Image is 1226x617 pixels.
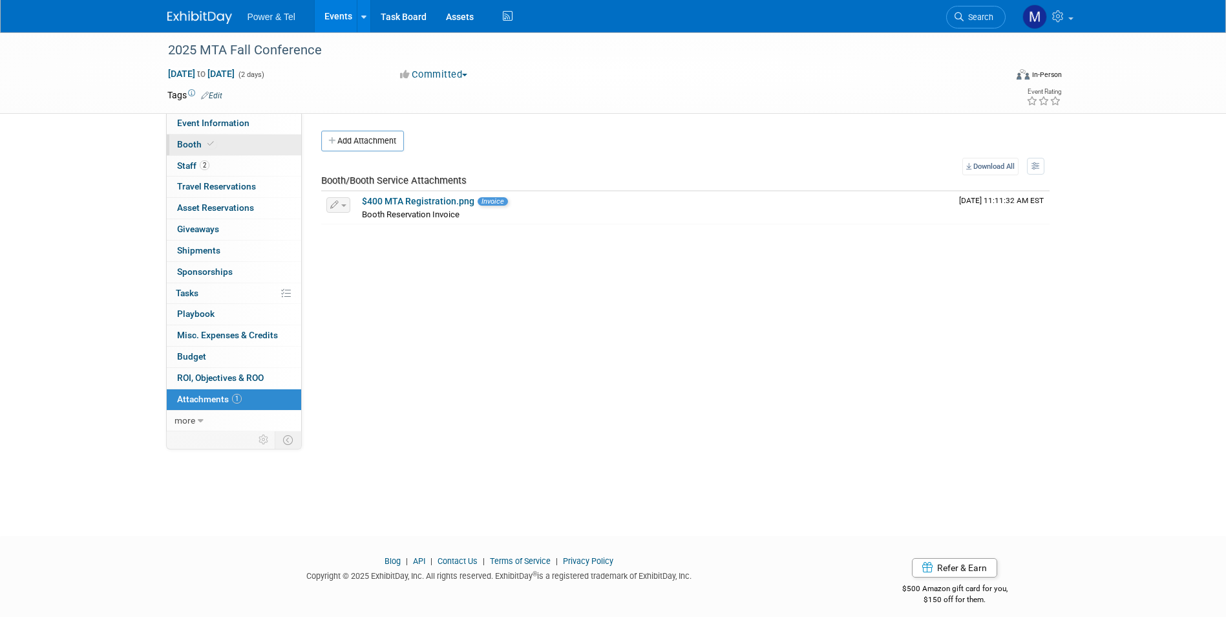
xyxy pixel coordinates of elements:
[1031,70,1062,80] div: In-Person
[177,373,264,383] span: ROI, Objectives & ROO
[946,6,1006,28] a: Search
[167,567,832,582] div: Copyright © 2025 ExhibitDay, Inc. All rights reserved. ExhibitDay is a registered trademark of Ex...
[851,594,1059,605] div: $150 off for them.
[237,70,264,79] span: (2 days)
[177,394,242,404] span: Attachments
[177,139,217,149] span: Booth
[362,210,460,219] span: Booth Reservation Invoice
[167,219,301,240] a: Giveaways
[362,196,474,206] a: $400 MTA Registration.png
[177,160,209,171] span: Staff
[167,89,222,102] td: Tags
[533,570,537,578] sup: ®
[167,283,301,304] a: Tasks
[176,288,198,298] span: Tasks
[200,160,209,170] span: 2
[174,415,195,426] span: more
[167,325,301,346] a: Misc. Expenses & Credits
[321,175,467,186] span: Booth/Booth Service Attachments
[167,135,301,155] a: Booth
[438,556,478,566] a: Contact Us
[207,140,214,147] i: Booth reservation complete
[177,202,254,213] span: Asset Reservations
[167,68,235,80] span: [DATE] [DATE]
[177,118,249,128] span: Event Information
[427,556,436,566] span: |
[167,241,301,261] a: Shipments
[321,131,404,151] button: Add Attachment
[553,556,561,566] span: |
[167,368,301,389] a: ROI, Objectives & ROO
[167,304,301,325] a: Playbook
[403,556,411,566] span: |
[275,431,301,448] td: Toggle Event Tabs
[1017,69,1030,80] img: Format-Inperson.png
[563,556,613,566] a: Privacy Policy
[177,351,206,362] span: Budget
[167,156,301,177] a: Staff2
[962,158,1019,175] a: Download All
[167,177,301,197] a: Travel Reservations
[167,198,301,219] a: Asset Reservations
[480,556,488,566] span: |
[195,69,207,79] span: to
[164,39,986,62] div: 2025 MTA Fall Conference
[851,575,1059,605] div: $500 Amazon gift card for you,
[490,556,551,566] a: Terms of Service
[177,266,233,277] span: Sponsorships
[177,308,215,319] span: Playbook
[929,67,1062,87] div: Event Format
[177,330,278,340] span: Misc. Expenses & Credits
[954,191,1050,224] td: Upload Timestamp
[167,411,301,431] a: more
[232,394,242,404] span: 1
[912,558,997,578] a: Refer & Earn
[177,224,219,234] span: Giveaways
[413,556,425,566] a: API
[959,196,1044,205] span: Upload Timestamp
[167,389,301,410] a: Attachments1
[385,556,401,566] a: Blog
[478,197,508,206] span: Invoice
[248,12,295,22] span: Power & Tel
[396,68,472,81] button: Committed
[964,12,993,22] span: Search
[1022,5,1047,29] img: Madalyn Bobbitt
[167,11,232,24] img: ExhibitDay
[167,113,301,134] a: Event Information
[177,245,220,255] span: Shipments
[167,347,301,367] a: Budget
[253,431,275,448] td: Personalize Event Tab Strip
[177,181,256,191] span: Travel Reservations
[1026,89,1061,95] div: Event Rating
[201,91,222,100] a: Edit
[167,262,301,283] a: Sponsorships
